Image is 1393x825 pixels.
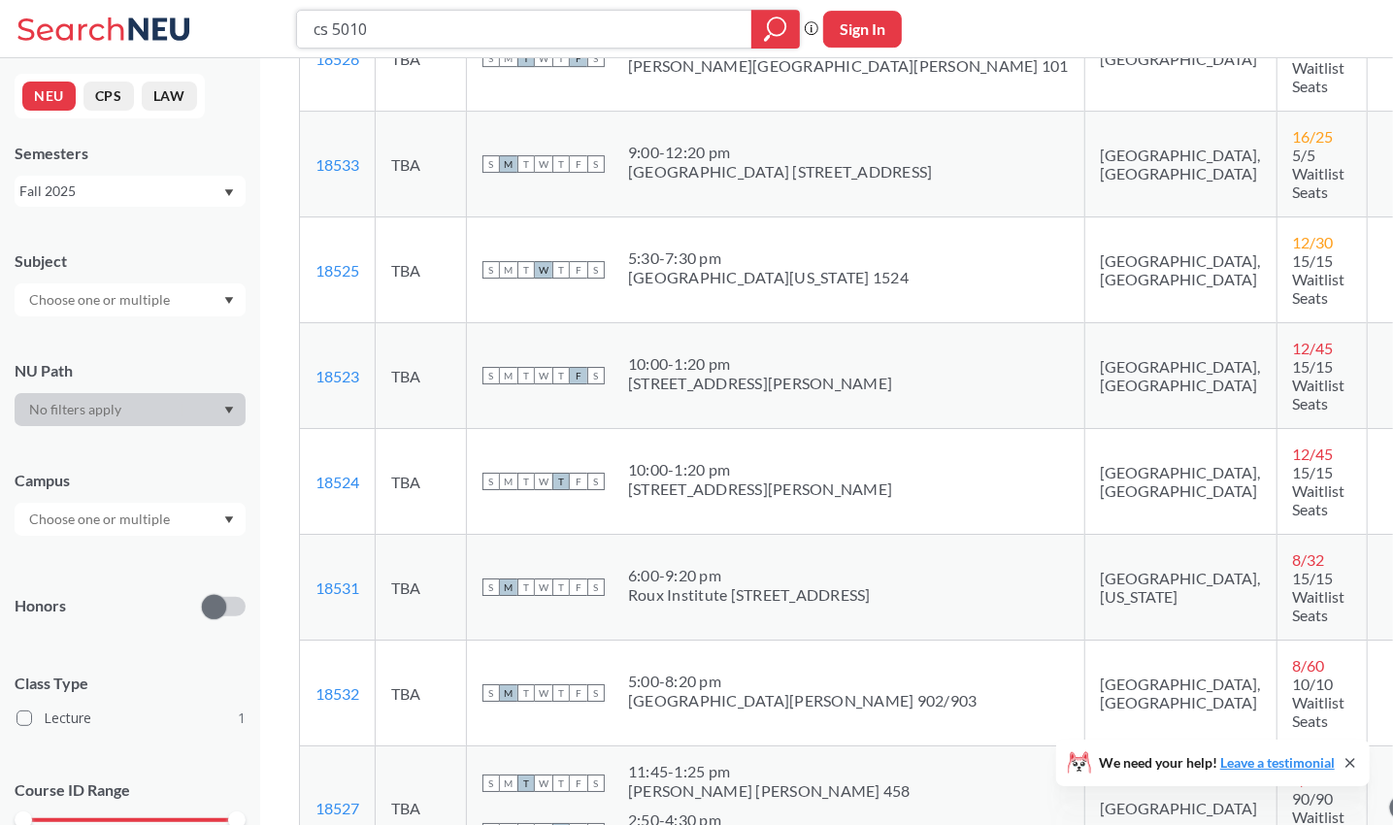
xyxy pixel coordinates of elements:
[535,684,552,702] span: W
[628,248,909,268] div: 5:30 - 7:30 pm
[500,367,517,384] span: M
[1293,146,1345,201] span: 5/5 Waitlist Seats
[1084,112,1277,217] td: [GEOGRAPHIC_DATA], [GEOGRAPHIC_DATA]
[587,49,605,67] span: S
[1293,251,1345,307] span: 15/15 Waitlist Seats
[628,354,892,374] div: 10:00 - 1:20 pm
[224,407,234,414] svg: Dropdown arrow
[482,578,500,596] span: S
[15,283,246,316] div: Dropdown arrow
[312,13,738,46] input: Class, professor, course number, "phrase"
[500,261,517,279] span: M
[628,268,909,287] div: [GEOGRAPHIC_DATA][US_STATE] 1524
[482,261,500,279] span: S
[19,508,182,531] input: Choose one or multiple
[1293,40,1351,95] span: 110/110 Waitlist Seats
[517,155,535,173] span: T
[224,516,234,524] svg: Dropdown arrow
[570,578,587,596] span: F
[587,578,605,596] span: S
[15,393,246,426] div: Dropdown arrow
[1293,675,1345,730] span: 10/10 Waitlist Seats
[1084,6,1277,112] td: [GEOGRAPHIC_DATA]
[552,473,570,490] span: T
[552,367,570,384] span: T
[535,578,552,596] span: W
[315,261,359,280] a: 18525
[376,429,467,535] td: TBA
[1293,656,1325,675] span: 8 / 60
[628,56,1069,76] div: [PERSON_NAME][GEOGRAPHIC_DATA][PERSON_NAME] 101
[628,781,911,801] div: [PERSON_NAME] [PERSON_NAME] 458
[1084,641,1277,746] td: [GEOGRAPHIC_DATA], [GEOGRAPHIC_DATA]
[1293,550,1325,569] span: 8 / 32
[587,473,605,490] span: S
[500,49,517,67] span: M
[1293,445,1334,463] span: 12 / 45
[535,473,552,490] span: W
[517,49,535,67] span: T
[376,6,467,112] td: TBA
[83,82,134,111] button: CPS
[570,155,587,173] span: F
[482,684,500,702] span: S
[1293,127,1334,146] span: 16 / 25
[376,535,467,641] td: TBA
[224,297,234,305] svg: Dropdown arrow
[517,473,535,490] span: T
[517,578,535,596] span: T
[823,11,902,48] button: Sign In
[315,155,359,174] a: 18533
[315,578,359,597] a: 18531
[552,155,570,173] span: T
[15,470,246,491] div: Campus
[570,684,587,702] span: F
[552,578,570,596] span: T
[482,473,500,490] span: S
[315,684,359,703] a: 18532
[15,673,246,694] span: Class Type
[482,49,500,67] span: S
[1293,233,1334,251] span: 12 / 30
[587,775,605,792] span: S
[15,176,246,207] div: Fall 2025Dropdown arrow
[552,684,570,702] span: T
[570,367,587,384] span: F
[482,775,500,792] span: S
[376,641,467,746] td: TBA
[376,112,467,217] td: TBA
[587,261,605,279] span: S
[1293,569,1345,624] span: 15/15 Waitlist Seats
[19,181,222,202] div: Fall 2025
[628,460,892,479] div: 10:00 - 1:20 pm
[22,82,76,111] button: NEU
[517,775,535,792] span: T
[1084,535,1277,641] td: [GEOGRAPHIC_DATA], [US_STATE]
[224,189,234,197] svg: Dropdown arrow
[1220,754,1335,771] a: Leave a testimonial
[628,479,892,499] div: [STREET_ADDRESS][PERSON_NAME]
[315,49,359,68] a: 18526
[376,323,467,429] td: TBA
[376,217,467,323] td: TBA
[587,684,605,702] span: S
[238,708,246,729] span: 1
[500,684,517,702] span: M
[628,162,933,181] div: [GEOGRAPHIC_DATA] [STREET_ADDRESS]
[535,775,552,792] span: W
[1293,357,1345,412] span: 15/15 Waitlist Seats
[628,762,911,781] div: 11:45 - 1:25 pm
[500,775,517,792] span: M
[315,473,359,491] a: 18524
[570,473,587,490] span: F
[587,155,605,173] span: S
[751,10,800,49] div: magnifying glass
[764,16,787,43] svg: magnifying glass
[570,261,587,279] span: F
[500,155,517,173] span: M
[552,775,570,792] span: T
[1099,756,1335,770] span: We need your help!
[628,691,978,710] div: [GEOGRAPHIC_DATA][PERSON_NAME] 902/903
[482,155,500,173] span: S
[315,367,359,385] a: 18523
